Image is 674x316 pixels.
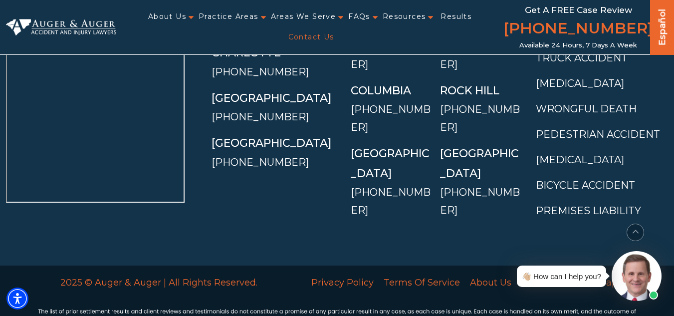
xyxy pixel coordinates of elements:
[351,40,431,70] a: [PHONE_NUMBER]
[271,6,336,27] a: Areas We Serve
[536,52,628,64] a: Truck Accident
[383,6,426,27] a: Resources
[440,103,520,133] a: [PHONE_NUMBER]
[536,77,624,89] a: [MEDICAL_DATA]
[536,154,624,166] a: [MEDICAL_DATA]
[519,41,637,49] span: Available 24 Hours, 7 Days a Week
[612,251,662,301] img: Intaker widget Avatar
[6,288,28,310] div: Accessibility Menu
[465,272,516,293] a: About Us
[148,6,186,27] a: About Us
[38,275,280,291] p: 2025 © Auger & Auger | All Rights Reserved.
[536,205,641,217] a: Premises Liability
[199,6,258,27] a: Practice Areas
[627,224,644,241] button: scroll to up
[212,66,309,78] a: [PHONE_NUMBER]
[212,91,331,105] a: [GEOGRAPHIC_DATA]
[536,103,637,115] a: Wrongful Death
[522,270,601,283] div: 👋🏼 How can I help you?
[212,136,331,150] a: [GEOGRAPHIC_DATA]
[288,27,334,47] a: Contact Us
[6,19,116,36] img: Auger & Auger Accident and Injury Lawyers Logo
[212,111,309,123] a: [PHONE_NUMBER]
[441,6,471,27] a: Results
[440,40,520,70] a: [PHONE_NUMBER]
[440,147,519,180] a: [GEOGRAPHIC_DATA]
[440,84,499,97] a: Rock Hill
[351,103,431,133] a: [PHONE_NUMBER]
[503,17,653,41] a: [PHONE_NUMBER]
[440,186,520,216] a: [PHONE_NUMBER]
[351,147,430,180] a: [GEOGRAPHIC_DATA]
[351,186,431,216] a: [PHONE_NUMBER]
[536,128,660,140] a: Pedestrian Accident
[351,84,411,97] a: Columbia
[536,179,635,191] a: Bicycle Accident
[348,6,370,27] a: FAQs
[306,272,379,293] a: Privacy Policy
[212,156,309,168] a: [PHONE_NUMBER]
[525,5,632,15] span: Get a FREE Case Review
[379,272,465,293] a: Terms Of Service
